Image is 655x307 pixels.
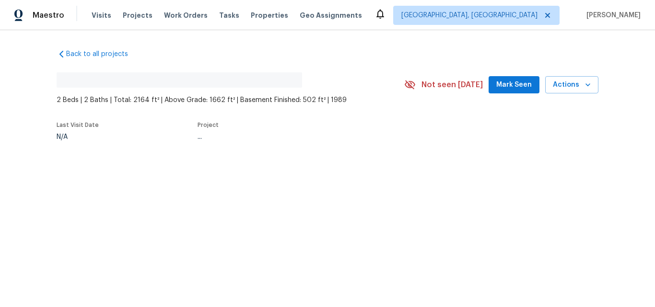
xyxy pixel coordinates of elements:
[300,11,362,20] span: Geo Assignments
[198,134,382,140] div: ...
[57,122,99,128] span: Last Visit Date
[92,11,111,20] span: Visits
[198,122,219,128] span: Project
[251,11,288,20] span: Properties
[489,76,539,94] button: Mark Seen
[33,11,64,20] span: Maestro
[545,76,598,94] button: Actions
[57,134,99,140] div: N/A
[164,11,208,20] span: Work Orders
[123,11,152,20] span: Projects
[496,79,532,91] span: Mark Seen
[219,12,239,19] span: Tasks
[57,95,404,105] span: 2 Beds | 2 Baths | Total: 2164 ft² | Above Grade: 1662 ft² | Basement Finished: 502 ft² | 1989
[401,11,538,20] span: [GEOGRAPHIC_DATA], [GEOGRAPHIC_DATA]
[553,79,591,91] span: Actions
[421,80,483,90] span: Not seen [DATE]
[57,49,149,59] a: Back to all projects
[583,11,641,20] span: [PERSON_NAME]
